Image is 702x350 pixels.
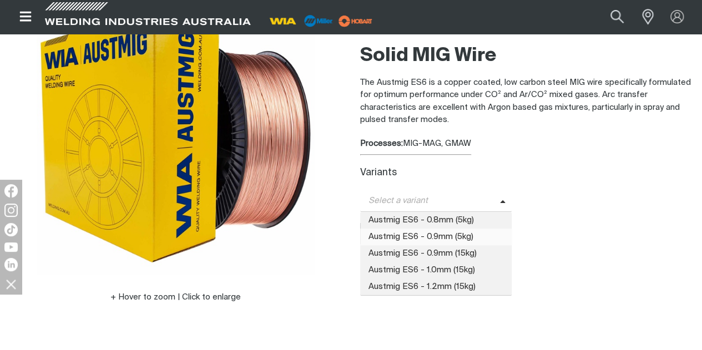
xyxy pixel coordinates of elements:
[360,138,694,150] div: MIG-MAG, GMAW
[360,278,512,295] span: Austmig ES6 - 1.2mm (15kg)
[360,139,403,148] strong: Processes:
[335,17,376,25] a: miller
[360,229,512,245] span: Austmig ES6 - 0.9mm (5kg)
[4,258,18,271] img: LinkedIn
[4,204,18,217] img: Instagram
[584,4,636,29] input: Product name or item number...
[598,4,636,29] button: Search products
[4,223,18,236] img: TikTok
[360,195,500,207] span: Select a variant
[360,245,512,262] span: Austmig ES6 - 0.9mm (15kg)
[4,184,18,197] img: Facebook
[360,44,694,68] h2: Solid MIG Wire
[360,77,694,126] p: The Austmig ES6 is a copper coated, low carbon steel MIG wire specifically formulated for optimum...
[360,212,512,229] span: Austmig ES6 - 0.8mm (5kg)
[335,13,376,29] img: miller
[4,242,18,252] img: YouTube
[104,291,248,304] button: Hover to zoom | Click to enlarge
[360,262,512,278] span: Austmig ES6 - 1.0mm (15kg)
[360,168,397,177] label: Variants
[2,275,21,293] img: hide socials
